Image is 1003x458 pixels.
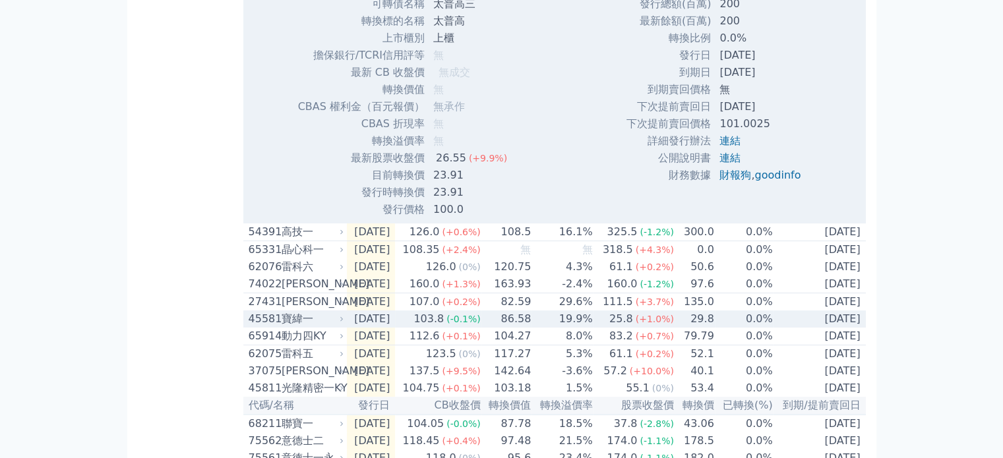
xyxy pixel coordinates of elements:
[425,167,518,184] td: 23.91
[532,328,593,345] td: 8.0%
[715,328,774,345] td: 0.0%
[282,259,342,275] div: 雷科六
[442,244,480,255] span: (+2.4%)
[675,380,715,397] td: 53.4
[481,310,532,328] td: 86.58
[347,397,396,415] th: 發行日
[297,201,425,218] td: 發行價格
[626,150,712,167] td: 公開說明書
[249,311,278,327] div: 45581
[400,433,442,449] div: 118.45
[607,328,636,344] div: 83.2
[347,415,396,432] td: [DATE]
[423,259,459,275] div: 126.0
[532,310,593,328] td: 19.9%
[675,397,715,415] th: 轉換價
[481,432,532,449] td: 97.48
[605,433,640,449] div: 174.0
[774,258,866,275] td: [DATE]
[423,346,459,362] div: 123.5
[481,380,532,397] td: 103.18
[442,331,480,341] span: (+0.1%)
[249,416,278,432] div: 68211
[297,47,425,64] td: 擔保銀行/TCRI信用評等
[425,184,518,201] td: 23.91
[774,380,866,397] td: [DATE]
[636,314,674,324] span: (+1.0%)
[719,134,741,147] a: 連結
[675,275,715,293] td: 97.6
[249,433,278,449] div: 75562
[282,294,342,310] div: [PERSON_NAME]
[446,418,481,429] span: (-0.0%)
[249,328,278,344] div: 65914
[347,241,396,259] td: [DATE]
[774,223,866,241] td: [DATE]
[675,362,715,380] td: 40.1
[433,100,465,113] span: 無承作
[715,362,774,380] td: 0.0%
[715,293,774,311] td: 0.0%
[593,397,675,415] th: 股票收盤價
[712,98,811,115] td: [DATE]
[425,30,518,47] td: 上櫃
[249,276,278,292] div: 74022
[774,241,866,259] td: [DATE]
[636,262,674,272] span: (+0.2%)
[623,380,652,396] div: 55.1
[774,293,866,311] td: [DATE]
[407,328,442,344] div: 112.6
[715,275,774,293] td: 0.0%
[282,363,342,379] div: [PERSON_NAME]
[675,223,715,241] td: 300.0
[442,383,480,393] span: (+0.1%)
[282,416,342,432] div: 聯寶一
[297,98,425,115] td: CBAS 權利金（百元報價）
[282,276,342,292] div: [PERSON_NAME]
[532,362,593,380] td: -3.6%
[459,262,481,272] span: (0%)
[626,98,712,115] td: 下次提前賣回日
[611,416,640,432] div: 37.8
[407,363,442,379] div: 137.5
[640,227,674,237] span: (-1.2%)
[442,366,480,376] span: (+9.5%)
[630,366,674,376] span: (+10.0%)
[605,224,640,240] div: 325.5
[469,153,507,163] span: (+9.9%)
[626,30,712,47] td: 轉換比例
[626,132,712,150] td: 詳細發行辦法
[282,224,342,240] div: 高技一
[347,310,396,328] td: [DATE]
[601,363,630,379] div: 57.2
[715,258,774,275] td: 0.0%
[249,224,278,240] div: 54391
[297,64,425,81] td: 最新 CB 收盤價
[774,275,866,293] td: [DATE]
[675,241,715,259] td: 0.0
[407,294,442,310] div: 107.0
[626,64,712,81] td: 到期日
[347,432,396,449] td: [DATE]
[715,223,774,241] td: 0.0%
[675,258,715,275] td: 50.6
[425,13,518,30] td: 太普高
[636,331,674,341] span: (+0.7%)
[774,328,866,345] td: [DATE]
[636,244,674,255] span: (+4.3%)
[442,436,480,446] span: (+0.4%)
[347,223,396,241] td: [DATE]
[347,328,396,345] td: [DATE]
[754,169,801,181] a: goodinfo
[605,276,640,292] div: 160.0
[607,346,636,362] div: 61.1
[433,49,444,61] span: 無
[249,346,278,362] div: 62075
[433,134,444,147] span: 無
[347,380,396,397] td: [DATE]
[715,397,774,415] th: 已轉換(%)
[675,415,715,432] td: 43.06
[712,115,811,132] td: 101.0025
[249,259,278,275] div: 62076
[640,279,674,289] span: (-1.2%)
